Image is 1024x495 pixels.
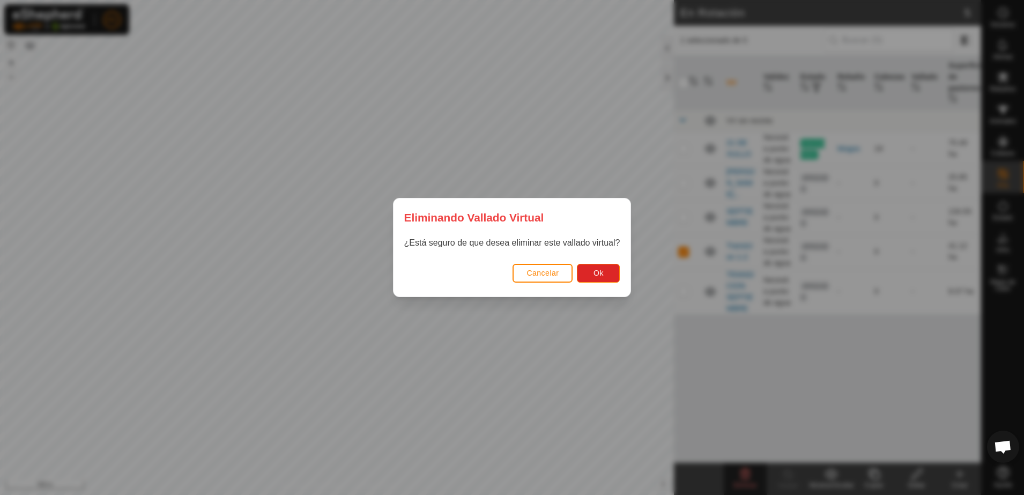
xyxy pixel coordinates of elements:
span: Eliminando Vallado Virtual [404,209,544,226]
button: Ok [577,264,620,283]
span: Cancelar [526,269,559,277]
a: Chat abierto [987,431,1019,463]
p: ¿Está seguro de que desea eliminar este vallado virtual? [404,237,620,249]
button: Cancelar [513,264,573,283]
span: Ok [593,269,604,277]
